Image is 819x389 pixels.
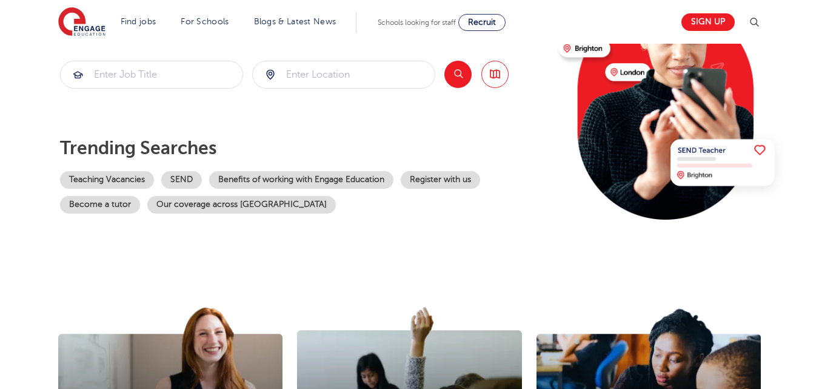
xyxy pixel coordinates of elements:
[61,61,242,88] input: Submit
[58,7,105,38] img: Engage Education
[161,171,202,189] a: SEND
[147,196,336,214] a: Our coverage across [GEOGRAPHIC_DATA]
[444,61,472,88] button: Search
[60,171,154,189] a: Teaching Vacancies
[458,14,506,31] a: Recruit
[60,137,549,159] p: Trending searches
[681,13,735,31] a: Sign up
[468,18,496,27] span: Recruit
[60,196,140,214] a: Become a tutor
[401,171,480,189] a: Register with us
[378,18,456,27] span: Schools looking for staff
[60,61,243,89] div: Submit
[252,61,435,89] div: Submit
[181,17,229,26] a: For Schools
[121,17,156,26] a: Find jobs
[253,61,435,88] input: Submit
[209,171,393,189] a: Benefits of working with Engage Education
[254,17,336,26] a: Blogs & Latest News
